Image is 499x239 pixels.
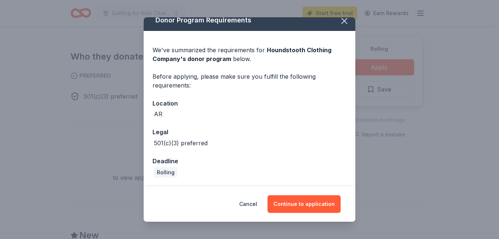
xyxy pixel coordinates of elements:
[152,99,347,108] div: Location
[152,46,347,63] div: We've summarized the requirements for below.
[268,195,341,213] button: Continue to application
[152,156,347,166] div: Deadline
[144,10,355,31] div: Donor Program Requirements
[154,110,162,118] div: AR
[152,72,347,90] div: Before applying, please make sure you fulfill the following requirements:
[239,195,257,213] button: Cancel
[152,127,347,137] div: Legal
[154,167,177,178] div: Rolling
[154,139,208,147] div: 501(c)(3) preferred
